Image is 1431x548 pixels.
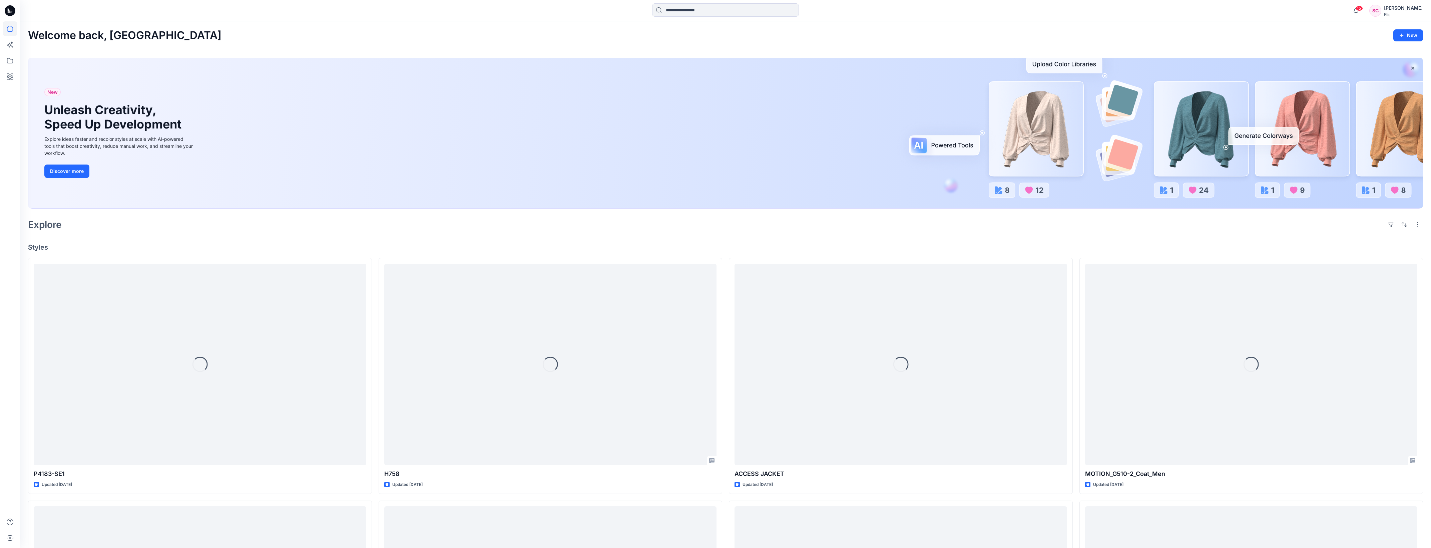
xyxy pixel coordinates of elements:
div: Elis [1384,12,1423,17]
div: [PERSON_NAME] [1384,4,1423,12]
span: 15 [1356,6,1363,11]
h1: Unleash Creativity, Speed Up Development [44,103,184,131]
p: Updated [DATE] [392,481,423,488]
div: SC [1369,5,1381,17]
button: New [1393,29,1423,41]
span: New [47,88,58,96]
p: P4183-SE1 [34,469,366,479]
a: Discover more [44,165,194,178]
p: MOTION_G510-2_Coat_Men [1085,469,1418,479]
h2: Welcome back, [GEOGRAPHIC_DATA] [28,29,221,42]
div: Explore ideas faster and recolor styles at scale with AI-powered tools that boost creativity, red... [44,135,194,157]
p: Updated [DATE] [1093,481,1123,488]
h2: Explore [28,219,62,230]
p: Updated [DATE] [743,481,773,488]
p: Updated [DATE] [42,481,72,488]
h4: Styles [28,243,1423,251]
button: Discover more [44,165,89,178]
p: H758 [384,469,717,479]
p: ACCESS JACKET [735,469,1067,479]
